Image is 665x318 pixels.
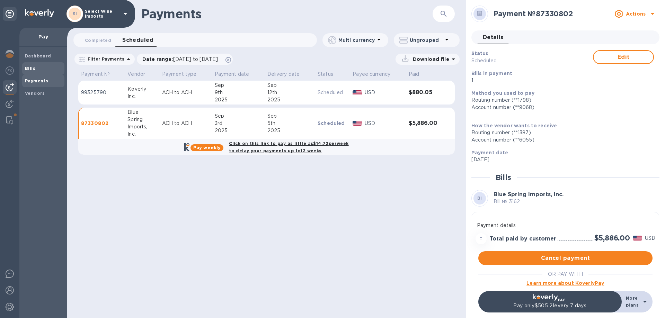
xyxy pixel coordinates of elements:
[471,51,488,56] b: Status
[25,9,54,17] img: Logo
[25,66,35,71] b: Bills
[127,93,157,100] div: Inc.
[141,7,392,21] h1: Payments
[471,71,512,76] b: Bills in payment
[338,37,375,44] p: Multi currency
[229,141,348,153] b: Click on this link to pay as little as $14.72 per week to delay your payments up to 12 weeks
[267,96,312,103] div: 2025
[471,212,659,236] button: Bill №Bill DateAmount
[626,295,639,302] div: More
[477,196,482,201] b: BI
[471,77,654,84] p: 1
[81,89,122,96] p: 99325790
[162,71,197,78] p: Payment type
[633,236,642,240] img: USD
[471,90,534,96] b: Method you used to pay
[127,71,145,78] p: Vendor
[626,302,639,309] div: plans
[267,71,300,78] p: Delivery date
[127,123,157,130] div: Imports,
[471,123,557,128] b: How the vendor wants to receive
[267,71,309,78] span: Delivery date
[318,71,333,78] p: Status
[81,71,110,78] p: Payment №
[471,97,654,104] div: Routing number (**1798)
[267,82,312,89] div: Sep
[73,11,77,16] b: SI
[127,71,154,78] span: Vendor
[471,129,654,136] div: Routing number (**1387)
[483,33,504,42] span: Details
[215,120,262,127] div: 3rd
[410,56,449,63] p: Download file
[409,71,419,78] p: Paid
[215,112,262,120] div: Sep
[476,233,487,244] div: =
[353,90,362,95] img: USD
[494,191,564,198] b: Blue Spring Imports, Inc.
[142,56,221,63] p: Date range :
[478,280,653,287] p: Learn more about KoverlyPay
[353,121,362,126] img: USD
[645,235,655,242] p: USD
[267,120,312,127] div: 5th
[484,254,647,262] span: Cancel payment
[81,71,119,78] span: Payment №
[85,37,111,44] span: Completed
[548,271,583,278] p: OR PAY WITH
[471,104,654,111] div: Account number (**9068)
[215,71,249,78] p: Payment date
[215,127,262,134] div: 2025
[127,85,157,93] div: Koverly
[471,57,593,64] p: Scheduled
[626,11,646,17] u: Actions
[471,156,654,163] p: [DATE]
[494,9,612,18] h2: Payment № 87330802
[127,109,157,116] div: Blue
[267,112,312,120] div: Sep
[25,33,62,40] p: Pay
[365,89,403,96] p: USD
[318,89,347,96] p: Scheduled
[162,120,209,127] p: ACH to ACH
[267,89,312,96] div: 12th
[25,53,51,58] b: Dashboard
[162,89,209,96] p: ACH to ACH
[475,216,489,221] b: Bill №
[596,216,617,221] b: Amount
[173,56,218,62] span: [DATE] to [DATE]
[365,120,403,127] p: USD
[489,236,556,242] h3: Total paid by customer
[81,120,122,127] p: 87330802
[535,216,557,221] b: Bill Date
[127,130,157,138] div: Inc.
[353,71,399,78] span: Payee currency
[6,66,14,75] img: Foreign exchange
[471,150,508,155] b: Payment date
[85,9,119,19] p: Select Wine Imports
[215,71,258,78] span: Payment date
[513,303,586,308] span: Pay only $505.21 every 7 days
[137,54,233,65] div: Date range:[DATE] to [DATE]
[122,35,153,45] span: Scheduled
[353,71,390,78] p: Payee currency
[162,71,206,78] span: Payment type
[25,78,48,83] b: Payments
[215,82,262,89] div: Sep
[85,56,124,62] p: Filter Payments
[409,120,440,127] h3: $5,886.00
[496,173,511,182] h2: Bills
[318,120,347,127] p: Scheduled
[3,7,17,21] div: Unpin categories
[25,91,45,96] b: Vendors
[215,89,262,96] div: 9th
[471,136,654,144] div: Account number (**6055)
[593,50,654,64] button: Edit
[215,96,262,103] div: 2025
[127,116,157,123] div: Spring
[267,127,312,134] div: 2025
[409,71,428,78] span: Paid
[410,37,443,44] p: Ungrouped
[599,53,648,61] span: Edit
[478,291,622,312] button: Pay only$505.21every 7 days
